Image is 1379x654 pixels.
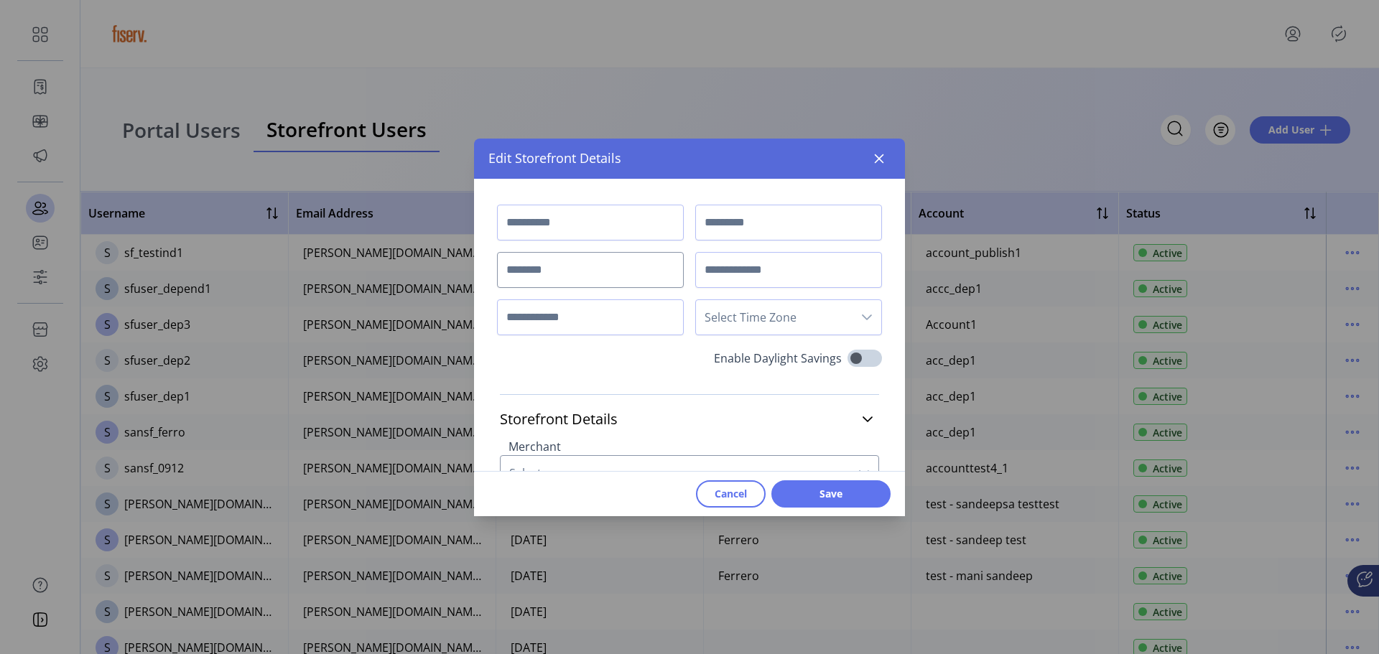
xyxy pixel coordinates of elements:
span: Cancel [715,486,747,501]
span: Edit Storefront Details [488,149,621,168]
div: dropdown trigger [850,456,878,490]
button: Cancel [696,480,766,508]
button: Save [771,480,891,508]
a: Storefront Details [500,403,879,435]
label: Enable Daylight Savings [714,350,842,371]
div: dropdown trigger [853,300,881,335]
span: Storefront Details [500,412,618,426]
label: Merchant [509,439,561,457]
span: Save [790,486,872,501]
div: Storefront Details [500,435,879,511]
span: Select [501,456,850,490]
span: Select Time Zone [696,300,853,335]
